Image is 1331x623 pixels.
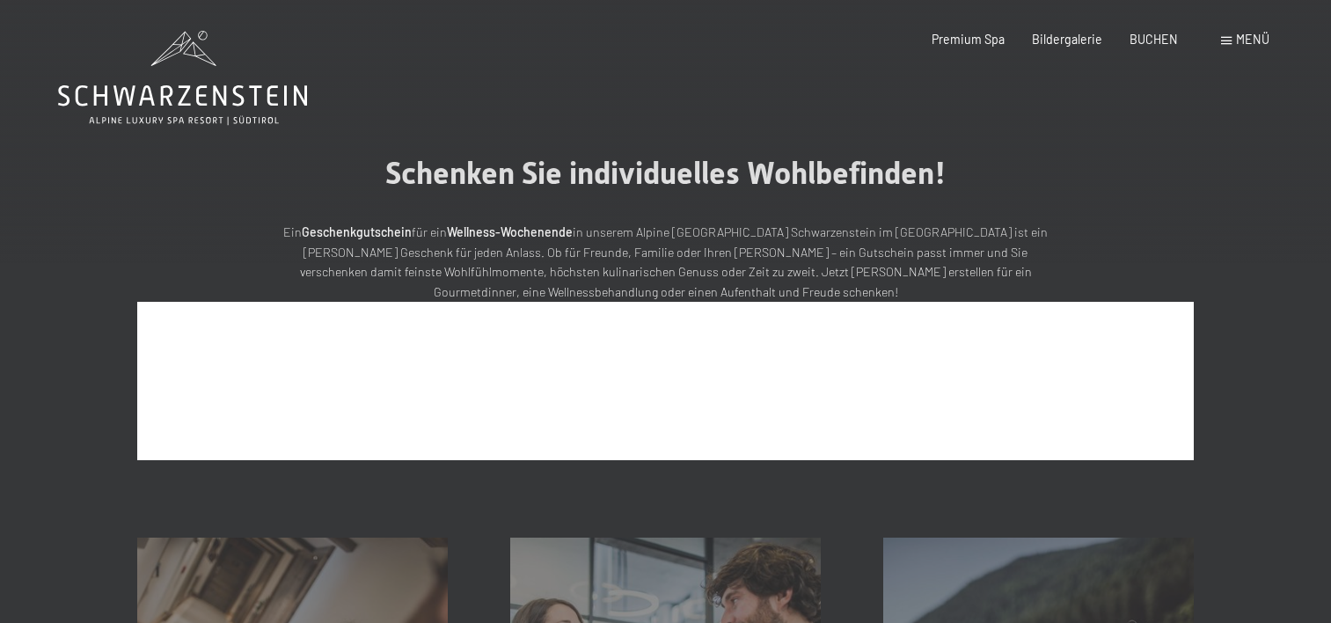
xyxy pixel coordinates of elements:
[279,223,1053,302] p: Ein für ein in unserem Alpine [GEOGRAPHIC_DATA] Schwarzenstein im [GEOGRAPHIC_DATA] ist ein [PERS...
[385,155,947,191] span: Schenken Sie individuelles Wohlbefinden!
[447,224,573,239] strong: Wellness-Wochenende
[1236,32,1269,47] span: Menü
[302,224,412,239] strong: Geschenkgutschein
[1032,32,1102,47] a: Bildergalerie
[1130,32,1178,47] a: BUCHEN
[932,32,1005,47] a: Premium Spa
